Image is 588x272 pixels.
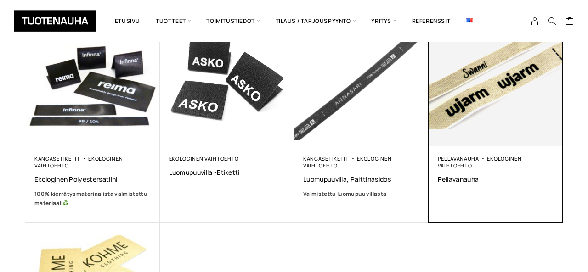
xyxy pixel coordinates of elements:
button: Search [543,17,561,25]
a: Referenssit [404,7,458,35]
a: Ekologinen vaihtoehto [303,155,391,169]
a: Kangasetiketit [303,155,349,162]
span: Yritys [363,7,404,35]
a: Luomupuuvilla, palttinasidos [303,175,419,183]
a: Cart [565,17,574,28]
img: Tuotenauha Oy [14,10,96,32]
a: Ekologinen polyestersatiini [34,175,151,183]
a: Kangasetiketit [34,155,80,162]
img: ♻️ [63,200,68,205]
span: Valmistettu luomupuuvillasta [303,190,386,198]
a: Etusivu [107,7,148,35]
a: Pellavanauha [438,155,479,162]
a: Ekologinen vaihtoehto [169,155,239,162]
span: Tuotteet [148,7,198,35]
a: Luomupuuvilla -etiketti [169,168,285,177]
a: My Account [526,17,544,25]
a: Pellavanauha [438,175,554,183]
a: Ekologinen vaihtoehto [438,155,522,169]
img: English [466,18,473,23]
a: 100% kierrätysmateriaalista valmistettu materiaali♻️ [34,189,151,208]
span: Tilaus / Tarjouspyyntö [268,7,364,35]
b: 100% kierrätysmateriaalista valmistettu materiaali [34,190,147,207]
a: Ekologinen vaihtoehto [34,155,123,169]
span: Toimitustiedot [198,7,267,35]
a: Valmistettu luomupuuvillasta [303,189,419,199]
